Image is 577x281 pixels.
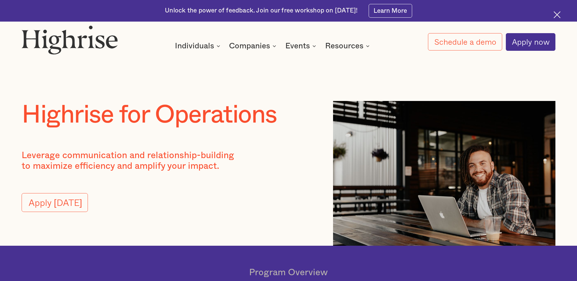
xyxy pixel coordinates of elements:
[175,42,222,50] div: Individuals
[285,42,318,50] div: Events
[22,193,88,212] a: Apply [DATE]
[428,33,502,50] a: Schedule a demo
[175,42,214,50] div: Individuals
[229,42,278,50] div: Companies
[22,150,238,172] p: Leverage communication and relationship-building to maximize efficiency and amplify your impact.
[229,42,270,50] div: Companies
[325,42,363,50] div: Resources
[22,25,118,54] img: Highrise logo
[506,33,555,51] a: Apply now
[249,267,328,278] p: Program Overview
[554,11,561,18] img: Cross icon
[285,42,310,50] div: Events
[369,4,412,18] a: Learn More
[165,6,358,15] div: Unlock the power of feedback. Join our free workshop on [DATE]!
[22,101,315,129] h1: Highrise for Operations
[325,42,371,50] div: Resources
